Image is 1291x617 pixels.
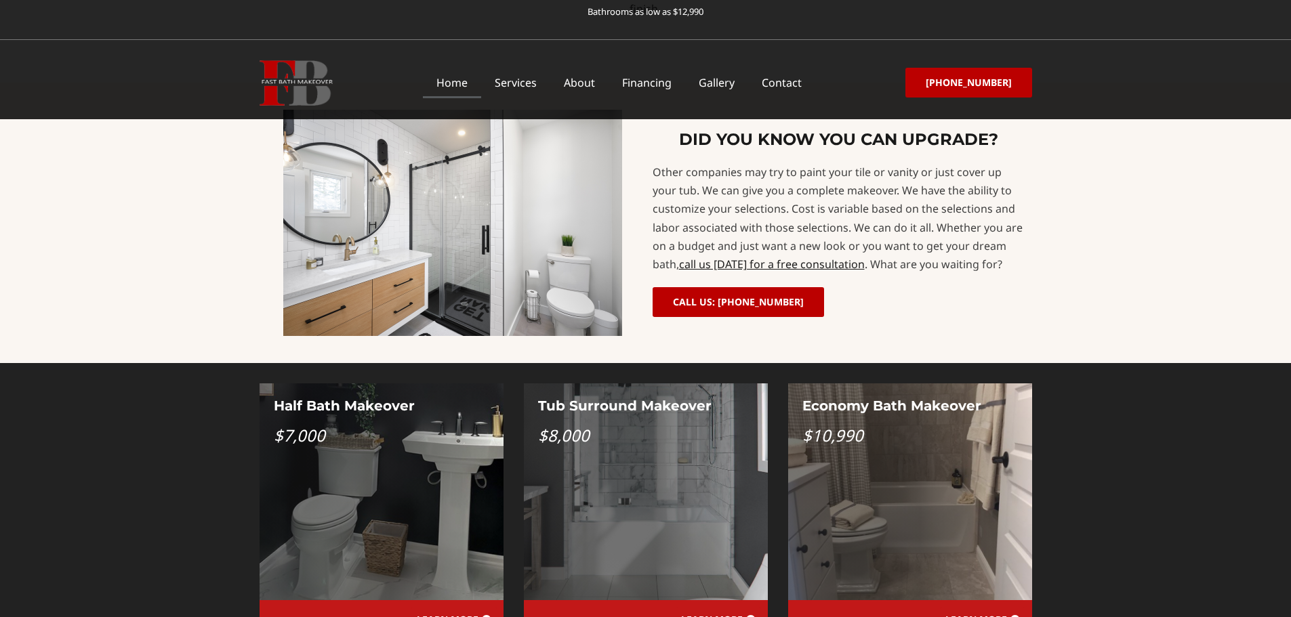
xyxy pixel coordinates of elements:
[926,78,1012,87] span: [PHONE_NUMBER]
[653,129,1025,150] h3: DID YOU KNOW YOU CAN UPGRADE?
[283,110,622,336] img: bathroom-makeover
[423,67,481,98] a: Home
[274,398,489,414] h4: Half Bath Makeover
[538,427,754,444] p: $8,000
[685,67,748,98] a: Gallery
[260,60,333,106] img: Fast Bath Makeover icon
[905,68,1032,98] a: [PHONE_NUMBER]
[653,163,1025,274] div: Other companies may try to paint your tile or vanity or just cover up your tub. We can give you a...
[538,398,754,414] h4: Tub Surround Makeover
[802,427,1018,444] p: $10,990
[679,257,865,272] a: call us [DATE] for a free consultation
[748,67,815,98] a: Contact
[481,67,550,98] a: Services
[802,398,1018,414] h4: Economy Bath Makeover
[673,297,804,307] span: CALL US: [PHONE_NUMBER]
[550,67,609,98] a: About
[609,67,685,98] a: Financing
[653,287,824,317] a: CALL US: [PHONE_NUMBER]
[274,427,489,444] p: $7,000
